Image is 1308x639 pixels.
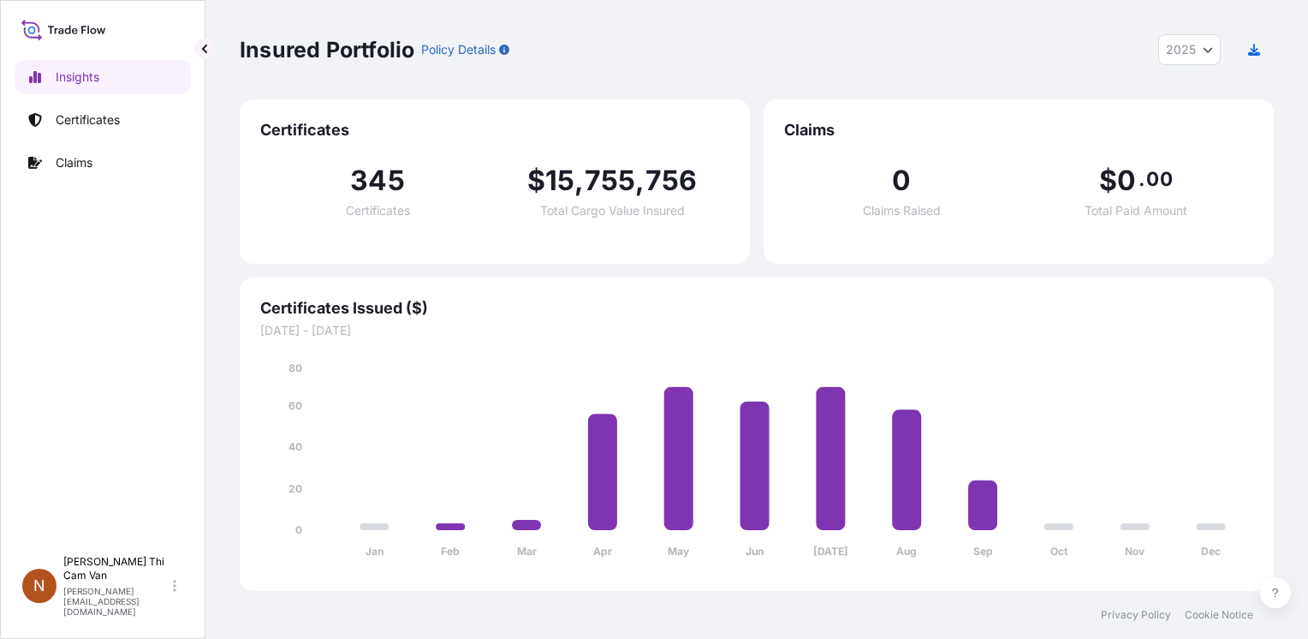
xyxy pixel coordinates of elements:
[366,545,383,558] tspan: Jan
[1201,545,1221,558] tspan: Dec
[593,545,612,558] tspan: Apr
[15,103,191,137] a: Certificates
[574,167,584,194] span: ,
[585,167,636,194] span: 755
[635,167,645,194] span: ,
[288,440,302,453] tspan: 40
[1101,608,1171,622] a: Privacy Policy
[784,120,1253,140] span: Claims
[863,205,941,217] span: Claims Raised
[517,545,537,558] tspan: Mar
[260,298,1253,319] span: Certificates Issued ($)
[1099,167,1117,194] span: $
[1146,172,1172,186] span: 00
[288,482,302,495] tspan: 20
[295,523,302,536] tspan: 0
[1139,172,1144,186] span: .
[240,36,414,63] p: Insured Portfolio
[1085,205,1187,217] span: Total Paid Amount
[33,577,45,594] span: N
[668,545,690,558] tspan: May
[1125,545,1145,558] tspan: Nov
[260,120,729,140] span: Certificates
[350,167,405,194] span: 345
[63,555,169,582] p: [PERSON_NAME] Thi Cam Van
[1158,34,1221,65] button: Year Selector
[346,205,410,217] span: Certificates
[1117,167,1136,194] span: 0
[288,361,302,374] tspan: 80
[645,167,698,194] span: 756
[441,545,460,558] tspan: Feb
[421,41,496,58] p: Policy Details
[1166,41,1196,58] span: 2025
[15,146,191,180] a: Claims
[56,69,99,86] p: Insights
[63,586,169,617] p: [PERSON_NAME][EMAIL_ADDRESS][DOMAIN_NAME]
[746,545,764,558] tspan: Jun
[260,322,1253,339] span: [DATE] - [DATE]
[288,399,302,412] tspan: 60
[56,154,92,171] p: Claims
[56,111,120,128] p: Certificates
[973,545,993,558] tspan: Sep
[892,167,911,194] span: 0
[545,167,574,194] span: 15
[896,545,917,558] tspan: Aug
[527,167,545,194] span: $
[15,60,191,94] a: Insights
[813,545,848,558] tspan: [DATE]
[1185,608,1253,622] a: Cookie Notice
[540,205,685,217] span: Total Cargo Value Insured
[1050,545,1068,558] tspan: Oct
